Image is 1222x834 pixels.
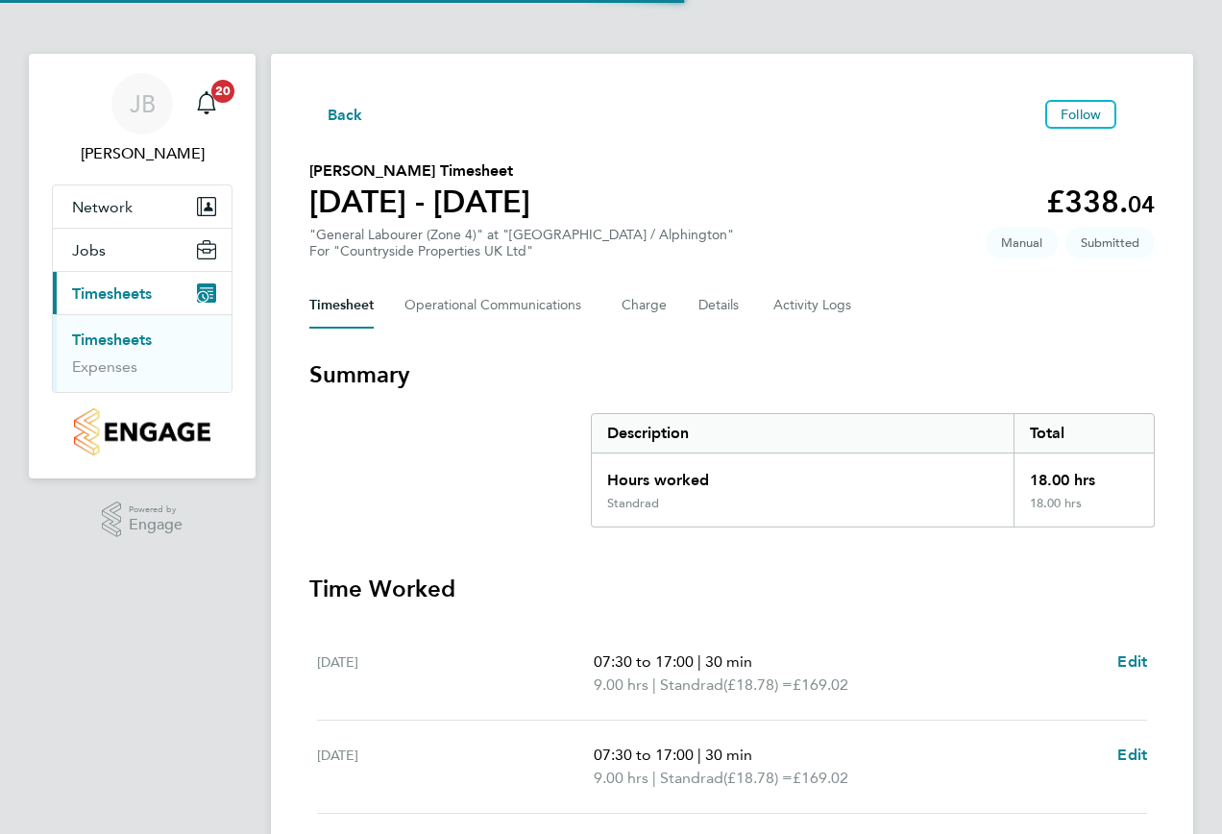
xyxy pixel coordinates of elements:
[705,746,752,764] span: 30 min
[1014,496,1154,527] div: 18.00 hrs
[404,282,591,329] button: Operational Communications
[187,73,226,135] a: 20
[660,674,723,697] span: Standrad
[309,574,1155,604] h3: Time Worked
[773,282,854,329] button: Activity Logs
[52,142,232,165] span: James Barnard
[705,652,752,671] span: 30 min
[592,414,1014,453] div: Description
[309,243,734,259] div: For "Countryside Properties UK Ltd"
[317,650,594,697] div: [DATE]
[622,282,668,329] button: Charge
[607,496,659,511] div: Standrad
[309,227,734,259] div: "General Labourer (Zone 4)" at "[GEOGRAPHIC_DATA] / Alphington"
[129,517,183,533] span: Engage
[211,80,234,103] span: 20
[1014,414,1154,453] div: Total
[53,229,232,271] button: Jobs
[72,357,137,376] a: Expenses
[309,159,530,183] h2: [PERSON_NAME] Timesheet
[1065,227,1155,258] span: This timesheet is Submitted.
[53,185,232,228] button: Network
[52,73,232,165] a: JB[PERSON_NAME]
[309,102,363,126] button: Back
[309,282,374,329] button: Timesheet
[652,769,656,787] span: |
[594,675,648,694] span: 9.00 hrs
[29,54,256,478] nav: Main navigation
[1045,100,1116,129] button: Follow
[1124,110,1155,119] button: Timesheets Menu
[793,769,848,787] span: £169.02
[723,769,793,787] span: (£18.78) =
[72,241,106,259] span: Jobs
[53,272,232,314] button: Timesheets
[1117,652,1147,671] span: Edit
[102,502,183,538] a: Powered byEngage
[594,769,648,787] span: 9.00 hrs
[591,413,1155,527] div: Summary
[53,314,232,392] div: Timesheets
[72,284,152,303] span: Timesheets
[129,502,183,518] span: Powered by
[1117,744,1147,767] a: Edit
[130,91,156,116] span: JB
[1046,184,1155,220] app-decimal: £338.
[1117,650,1147,674] a: Edit
[697,746,701,764] span: |
[52,408,232,455] a: Go to home page
[72,331,152,349] a: Timesheets
[309,359,1155,390] h3: Summary
[1061,106,1101,123] span: Follow
[698,282,743,329] button: Details
[592,454,1014,496] div: Hours worked
[660,767,723,790] span: Standrad
[74,408,209,455] img: countryside-properties-logo-retina.png
[72,198,133,216] span: Network
[793,675,848,694] span: £169.02
[697,652,701,671] span: |
[652,675,656,694] span: |
[594,652,694,671] span: 07:30 to 17:00
[309,183,530,221] h1: [DATE] - [DATE]
[1128,190,1155,218] span: 04
[328,104,363,127] span: Back
[1117,746,1147,764] span: Edit
[594,746,694,764] span: 07:30 to 17:00
[723,675,793,694] span: (£18.78) =
[986,227,1058,258] span: This timesheet was manually created.
[317,744,594,790] div: [DATE]
[1014,454,1154,496] div: 18.00 hrs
